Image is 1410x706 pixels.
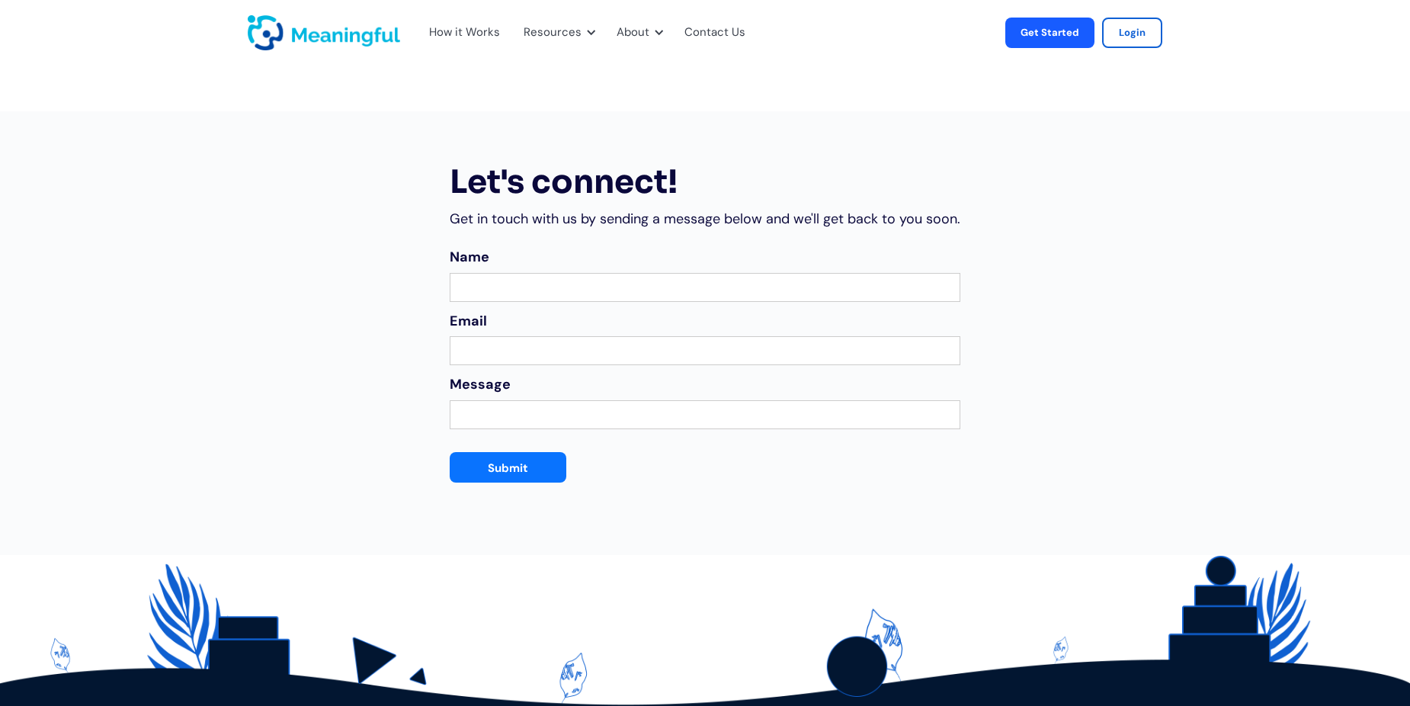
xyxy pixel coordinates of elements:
input: Submit [450,452,566,483]
label: Email [450,310,960,333]
div: Contact Us [675,8,764,58]
div: Resources [514,8,600,58]
strong: Let's connect! [450,162,678,202]
a: Get Started [1005,18,1094,48]
div: About [617,23,649,43]
a: Login [1102,18,1162,48]
div: How it Works [429,23,500,43]
div: Resources [524,23,582,43]
div: About [607,8,668,58]
form: MW Donations Waitlist [450,245,960,483]
div: Get in touch with us by sending a message below and we'll get back to you soon. [450,207,960,231]
div: How it Works [420,8,507,58]
a: How it Works [429,23,489,43]
label: Name [450,245,960,269]
label: Message [450,373,960,396]
a: home [248,15,286,50]
a: Contact Us [684,23,745,43]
